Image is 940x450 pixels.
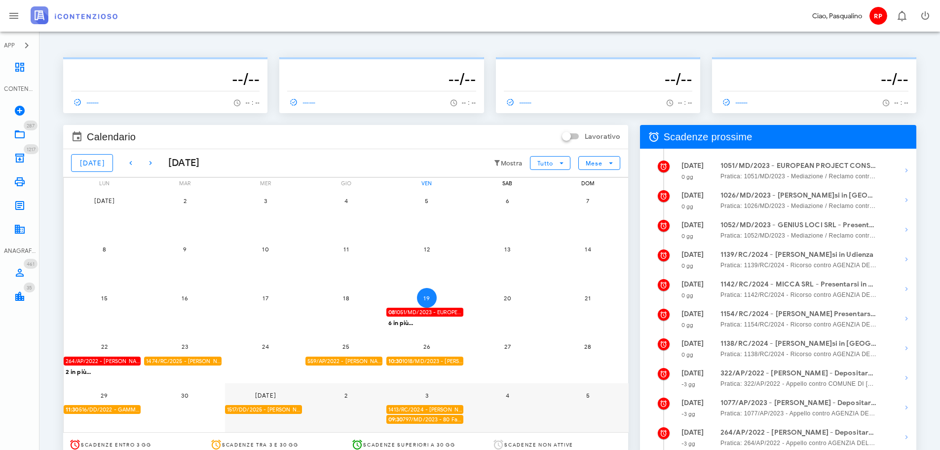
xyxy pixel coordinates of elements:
[256,197,275,205] span: 3
[497,337,517,357] button: 27
[681,292,693,299] small: 0 gg
[497,294,517,302] span: 20
[71,61,260,69] p: --------------
[24,144,38,154] span: Distintivo
[27,261,35,267] span: 461
[417,294,437,302] span: 19
[388,416,403,423] strong: 09:30
[144,178,225,189] div: mar
[578,156,620,170] button: Mese
[681,191,704,200] strong: [DATE]
[386,318,467,327] div: 6 in più...
[678,99,692,106] span: -- : --
[720,98,749,107] span: ------
[497,191,517,210] button: 6
[537,160,553,167] span: Tutto
[71,154,113,172] button: [DATE]
[720,69,908,89] h3: --/--
[94,343,114,350] span: 22
[175,337,195,357] button: 23
[681,310,704,318] strong: [DATE]
[336,197,356,205] span: 4
[681,339,704,348] strong: [DATE]
[27,285,32,291] span: 35
[363,442,455,448] span: Scadenze superiori a 30 gg
[388,308,463,317] span: 1051/MD/2023 - EUROPEAN PROJECT CONSULTING SRL - Presentarsi in Udienza
[305,357,382,366] div: 559/AP/2022 - [PERSON_NAME] - Depositare Documenti per Udienza
[504,61,692,69] p: --------------
[222,442,299,448] span: Scadenze tra 3 e 30 gg
[578,343,598,350] span: 28
[160,156,200,170] div: [DATE]
[256,240,275,259] button: 10
[578,191,598,210] button: 7
[720,309,877,320] strong: 1154/RC/2024 - [PERSON_NAME] Presentarsi in Udienza
[175,385,195,405] button: 30
[417,343,437,350] span: 26
[71,69,260,89] h3: --/--
[578,337,598,357] button: 28
[720,409,877,418] span: Pratica: 1077/AP/2023 - Appello contro AGENZIA DELLE ENTRATE - RISCOSSIONE (Udienza)
[578,245,598,253] span: 14
[225,405,302,414] div: 1517/DD/2025 - [PERSON_NAME] - Depositare i documenti processuali
[497,392,517,399] span: 4
[501,160,523,167] small: Mostra
[467,178,548,189] div: sab
[720,427,877,438] strong: 264/AP/2022 - [PERSON_NAME] - Depositare Documenti per Udienza
[336,191,356,210] button: 4
[497,385,517,405] button: 4
[336,240,356,259] button: 11
[720,398,877,409] strong: 1077/AP/2023 - [PERSON_NAME] - Depositare Documenti per Udienza
[417,385,437,405] button: 3
[94,191,114,210] button: [DATE]
[79,159,105,167] span: [DATE]
[497,343,517,350] span: 27
[462,99,476,106] span: -- : --
[664,129,752,145] span: Scadenze prossime
[256,191,275,210] button: 3
[681,262,693,269] small: 0 gg
[305,178,386,189] div: gio
[31,6,117,24] img: logo-text-2x.png
[681,381,696,388] small: -3 gg
[681,162,704,170] strong: [DATE]
[287,95,320,109] a: ------
[256,337,275,357] button: 24
[897,249,916,269] button: Mostra dettagli
[897,279,916,299] button: Mostra dettagli
[175,392,195,399] span: 30
[720,438,877,448] span: Pratica: 264/AP/2022 - Appello contro AGENZIA DELLE ENTRATE - RISCOSSIONE (Udienza)
[681,233,693,240] small: 0 gg
[175,245,195,253] span: 9
[497,240,517,259] button: 13
[336,294,356,302] span: 18
[497,245,517,253] span: 13
[336,288,356,308] button: 18
[245,99,260,106] span: -- : --
[890,4,913,28] button: Distintivo
[720,279,877,290] strong: 1142/RC/2024 - MICCA SRL - Presentarsi in Udienza
[175,197,195,205] span: 2
[720,260,877,270] span: Pratica: 1139/RC/2024 - Ricorso contro AGENZIA DELLE ENTRATE - RISCOSSIONE (Udienza)
[897,190,916,210] button: Mostra dettagli
[94,385,114,405] button: 29
[94,240,114,259] button: 8
[417,392,437,399] span: 3
[897,161,916,180] button: Mostra dettagli
[681,250,704,259] strong: [DATE]
[578,294,598,302] span: 21
[81,442,151,448] span: Scadenze entro 3 gg
[530,156,570,170] button: Tutto
[94,392,114,399] span: 29
[225,178,306,189] div: mer
[897,368,916,388] button: Mostra dettagli
[175,288,195,308] button: 16
[336,245,356,253] span: 11
[897,427,916,447] button: Mostra dettagli
[388,309,395,316] strong: 08
[94,294,114,302] span: 15
[720,338,877,349] strong: 1138/RC/2024 - [PERSON_NAME]si in [GEOGRAPHIC_DATA]
[897,220,916,240] button: Mostra dettagli
[681,351,693,358] small: 0 gg
[24,283,35,292] span: Distintivo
